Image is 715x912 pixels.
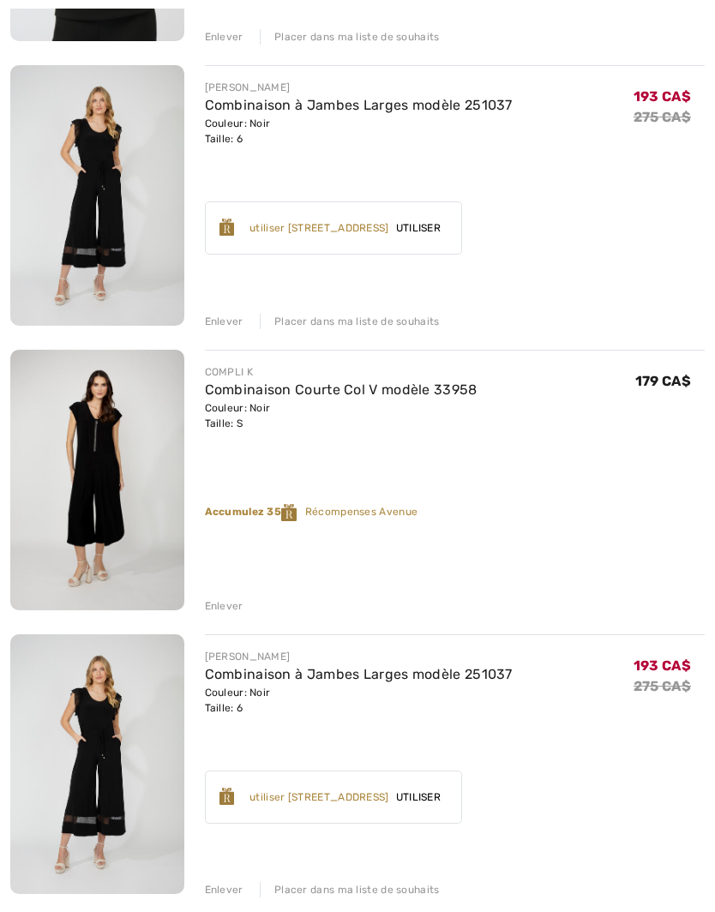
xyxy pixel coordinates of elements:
a: Combinaison à Jambes Larges modèle 251037 [205,666,513,682]
img: Reward-Logo.svg [281,504,297,521]
div: utiliser [STREET_ADDRESS] [249,789,389,805]
s: 275 CA$ [634,109,691,125]
span: 179 CA$ [635,373,691,389]
div: Enlever [205,598,243,614]
span: 193 CA$ [634,657,691,674]
div: Récompenses Avenue [205,504,706,521]
s: 275 CA$ [634,678,691,694]
img: Reward-Logo.svg [219,219,235,236]
img: Combinaison à Jambes Larges modèle 251037 [10,65,184,326]
div: Couleur: Noir Taille: 6 [205,685,513,716]
span: Utiliser [389,220,448,236]
span: 193 CA$ [634,88,691,105]
a: Combinaison à Jambes Larges modèle 251037 [205,97,513,113]
div: Placer dans ma liste de souhaits [260,882,440,897]
div: COMPLI K [205,364,478,380]
div: Placer dans ma liste de souhaits [260,29,440,45]
div: utiliser [STREET_ADDRESS] [249,220,389,236]
img: Combinaison Courte Col V modèle 33958 [10,350,184,610]
img: Combinaison à Jambes Larges modèle 251037 [10,634,184,895]
div: Enlever [205,314,243,329]
div: [PERSON_NAME] [205,80,513,95]
a: Combinaison Courte Col V modèle 33958 [205,381,478,398]
div: [PERSON_NAME] [205,649,513,664]
div: Enlever [205,29,243,45]
div: Placer dans ma liste de souhaits [260,314,440,329]
span: Utiliser [389,789,448,805]
div: Couleur: Noir Taille: 6 [205,116,513,147]
div: Enlever [205,882,243,897]
div: Couleur: Noir Taille: S [205,400,478,431]
strong: Accumulez 35 [205,506,305,518]
img: Reward-Logo.svg [219,788,235,805]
